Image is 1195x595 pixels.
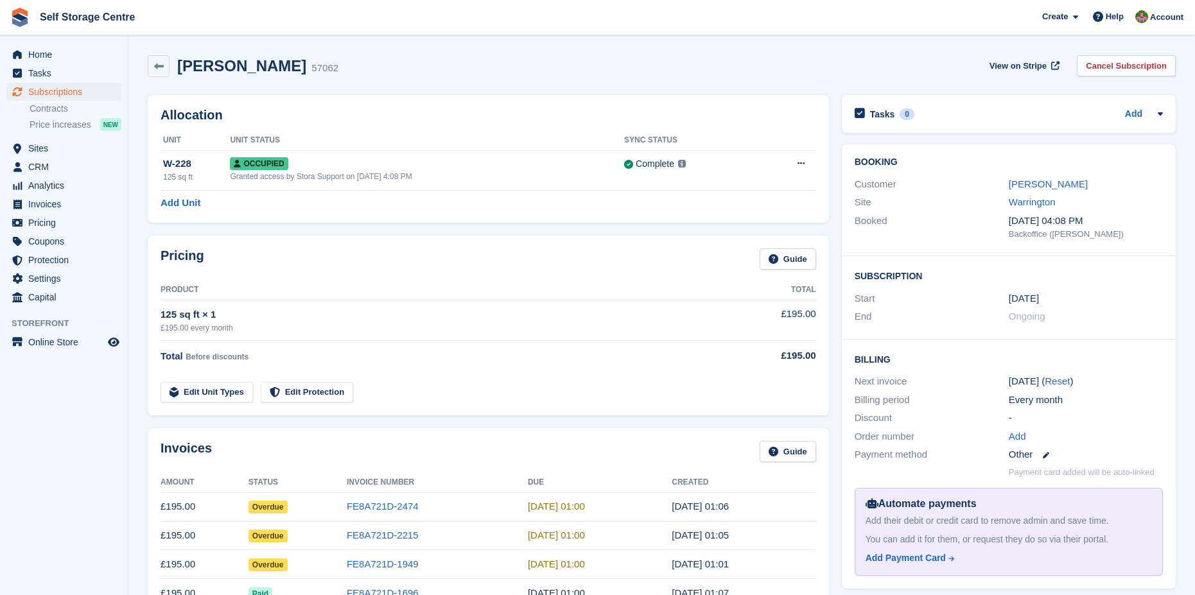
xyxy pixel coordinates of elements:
[6,83,121,101] a: menu
[760,441,816,462] a: Guide
[528,472,672,493] th: Due
[855,429,1009,444] div: Order number
[855,352,1163,365] h2: Billing
[28,46,105,64] span: Home
[672,530,729,540] time: 2025-07-17 00:05:54 UTC
[866,533,1152,546] div: You can add it for them, or request they do so via their portal.
[1009,447,1163,462] div: Other
[249,501,288,513] span: Overdue
[161,248,204,270] h2: Pricing
[855,269,1163,282] h2: Subscription
[30,119,91,131] span: Price increases
[347,530,419,540] a: FE8A721D-2215
[347,472,528,493] th: Invoice Number
[161,441,212,462] h2: Invoices
[161,322,715,334] div: £195.00 every month
[866,496,1152,512] div: Automate payments
[855,157,1163,168] h2: Booking
[28,158,105,176] span: CRM
[1009,228,1163,241] div: Backoffice ([PERSON_NAME])
[715,300,816,340] td: £195.00
[1009,429,1026,444] a: Add
[161,130,230,151] th: Unit
[6,251,121,269] a: menu
[28,139,105,157] span: Sites
[528,558,585,569] time: 2025-06-18 00:00:00 UTC
[161,472,249,493] th: Amount
[1009,393,1163,408] div: Every month
[855,393,1009,408] div: Billing period
[760,248,816,270] a: Guide
[163,157,230,171] div: W-228
[624,130,758,151] th: Sync Status
[528,530,585,540] time: 2025-07-18 00:00:00 UTC
[1009,311,1045,322] span: Ongoing
[249,530,288,542] span: Overdue
[6,214,121,232] a: menu
[1009,214,1163,229] div: [DATE] 04:08 PM
[6,195,121,213] a: menu
[28,270,105,288] span: Settings
[100,118,121,131] div: NEW
[855,374,1009,389] div: Next invoice
[6,158,121,176] a: menu
[855,447,1009,462] div: Payment method
[870,108,895,120] h2: Tasks
[900,108,914,120] div: 0
[161,108,816,123] h2: Allocation
[6,177,121,194] a: menu
[30,103,121,115] a: Contracts
[161,350,183,361] span: Total
[672,472,816,493] th: Created
[28,214,105,232] span: Pricing
[230,157,288,170] span: Occupied
[12,317,128,330] span: Storefront
[6,333,121,351] a: menu
[984,55,1062,76] a: View on Stripe
[230,130,624,151] th: Unit Status
[261,382,353,403] a: Edit Protection
[163,171,230,183] div: 125 sq ft
[161,382,253,403] a: Edit Unit Types
[6,270,121,288] a: menu
[715,280,816,300] th: Total
[161,280,715,300] th: Product
[28,251,105,269] span: Protection
[855,214,1009,241] div: Booked
[311,61,338,76] div: 57062
[855,195,1009,210] div: Site
[1150,11,1183,24] span: Account
[1106,10,1124,23] span: Help
[28,177,105,194] span: Analytics
[347,501,419,512] a: FE8A721D-2474
[106,334,121,350] a: Preview store
[30,117,121,132] a: Price increases NEW
[528,501,585,512] time: 2025-08-18 00:00:00 UTC
[230,171,624,182] div: Granted access by Stora Support on [DATE] 4:08 PM
[715,349,816,363] div: £195.00
[28,195,105,213] span: Invoices
[855,291,1009,306] div: Start
[10,8,30,27] img: stora-icon-8386f47178a22dfd0bd8f6a31ec36ba5ce8667c1dd55bd0f319d3a0aa187defe.svg
[35,6,140,28] a: Self Storage Centre
[1009,291,1039,306] time: 2024-10-17 00:00:00 UTC
[1009,411,1163,426] div: -
[28,232,105,250] span: Coupons
[249,472,347,493] th: Status
[672,558,729,569] time: 2025-06-17 00:01:54 UTC
[6,288,121,306] a: menu
[249,558,288,571] span: Overdue
[990,60,1047,73] span: View on Stripe
[28,288,105,306] span: Capital
[28,333,105,351] span: Online Store
[161,492,249,521] td: £195.00
[161,521,249,550] td: £195.00
[866,551,1147,565] a: Add Payment Card
[855,177,1009,192] div: Customer
[1045,375,1070,386] a: Reset
[6,232,121,250] a: menu
[161,196,200,211] a: Add Unit
[1077,55,1176,76] a: Cancel Subscription
[1135,10,1148,23] img: Robert Fletcher
[1125,107,1142,122] a: Add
